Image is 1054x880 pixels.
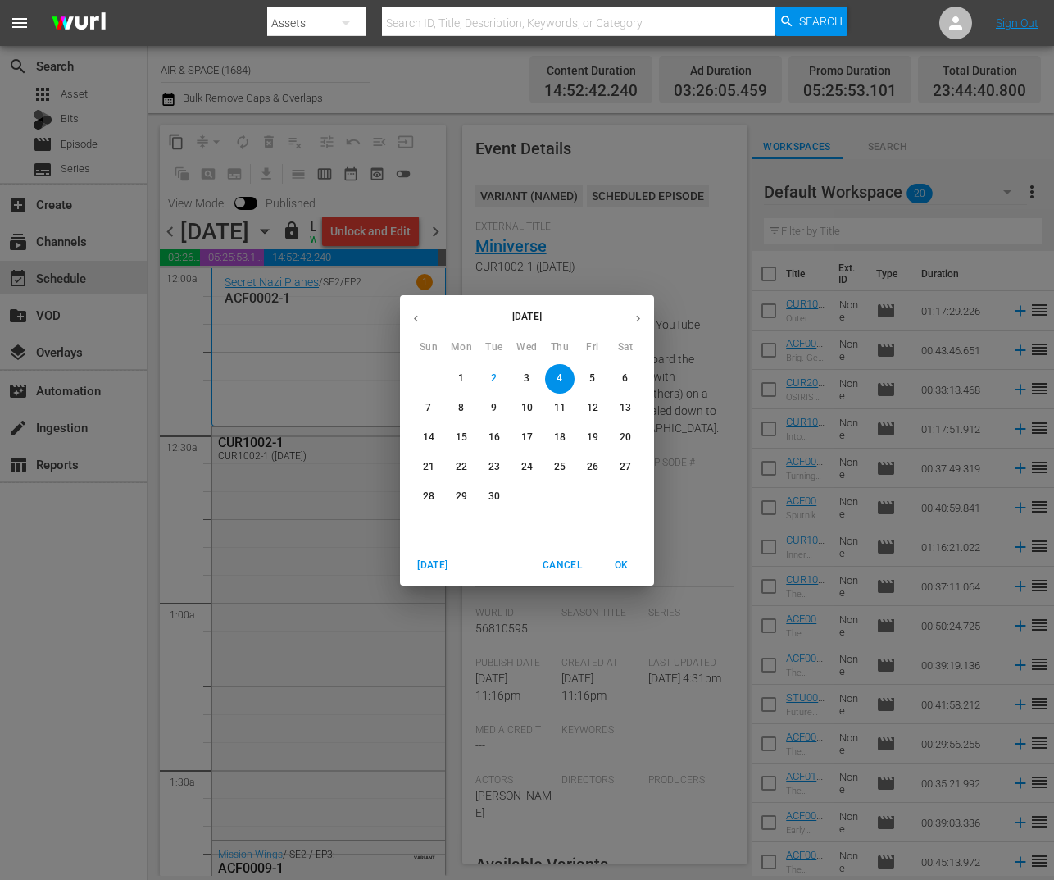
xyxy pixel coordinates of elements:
p: 20 [620,431,631,445]
p: 1 [458,372,464,385]
button: 27 [611,453,640,482]
p: 12 [587,401,598,415]
button: 10 [512,394,542,423]
p: 4 [557,372,562,385]
button: 3 [512,364,542,394]
button: 12 [578,394,607,423]
p: 23 [488,460,500,474]
img: ans4CAIJ8jUAAAAAAAAAAAAAAAAAAAAAAAAgQb4GAAAAAAAAAAAAAAAAAAAAAAAAJMjXAAAAAAAAAAAAAAAAAAAAAAAAgAT5G... [39,4,118,43]
button: 5 [578,364,607,394]
span: Sat [611,340,640,356]
button: 13 [611,394,640,423]
p: 2 [491,372,497,385]
p: 3 [524,372,529,385]
button: 22 [447,453,476,482]
button: 29 [447,482,476,512]
button: 6 [611,364,640,394]
button: 7 [414,394,443,423]
p: 28 [423,490,434,504]
p: 6 [622,372,628,385]
button: Cancel [536,552,588,579]
p: 8 [458,401,464,415]
button: 25 [545,453,575,482]
p: 14 [423,431,434,445]
button: 1 [447,364,476,394]
p: 24 [521,460,533,474]
p: 10 [521,401,533,415]
p: 30 [488,490,500,504]
p: 26 [587,460,598,474]
span: Wed [512,340,542,356]
button: OK [595,552,647,579]
span: Thu [545,340,575,356]
button: 16 [479,423,509,453]
span: Sun [414,340,443,356]
p: 15 [456,431,467,445]
button: [DATE] [407,552,459,579]
span: Mon [447,340,476,356]
button: 26 [578,453,607,482]
button: 28 [414,482,443,512]
button: 2 [479,364,509,394]
p: 21 [423,460,434,474]
button: 19 [578,423,607,453]
p: 5 [589,372,595,385]
p: [DATE] [432,309,622,324]
p: 16 [488,431,500,445]
p: 27 [620,460,631,474]
span: OK [602,557,641,574]
p: 7 [425,401,431,415]
button: 24 [512,453,542,482]
button: 8 [447,394,476,423]
button: 18 [545,423,575,453]
p: 17 [521,431,533,445]
span: Fri [578,340,607,356]
button: 15 [447,423,476,453]
button: 21 [414,453,443,482]
button: 17 [512,423,542,453]
a: Sign Out [996,16,1038,30]
button: 20 [611,423,640,453]
span: menu [10,13,30,33]
p: 13 [620,401,631,415]
span: [DATE] [413,557,452,574]
p: 19 [587,431,598,445]
button: 4 [545,364,575,394]
p: 9 [491,401,497,415]
span: Search [799,7,843,36]
button: 9 [479,394,509,423]
span: Tue [479,340,509,356]
p: 18 [554,431,566,445]
p: 22 [456,460,467,474]
p: 11 [554,401,566,415]
button: 11 [545,394,575,423]
p: 25 [554,460,566,474]
button: 14 [414,423,443,453]
button: 30 [479,482,509,512]
button: 23 [479,453,509,482]
p: 29 [456,490,467,504]
span: Cancel [543,557,582,574]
